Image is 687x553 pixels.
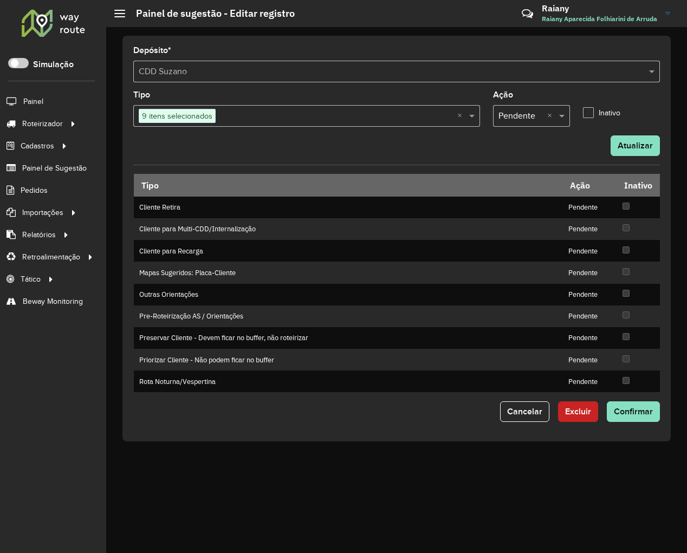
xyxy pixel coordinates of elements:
span: Importações [22,207,63,218]
td: Pendente [562,370,617,392]
label: Ação [493,88,513,101]
span: Cancelar [507,407,542,416]
span: Pedidos [21,185,48,196]
span: Tático [21,274,41,285]
span: Confirmar [614,407,653,416]
span: Painel de Sugestão [22,162,87,174]
td: Pendente [562,218,617,240]
button: Confirmar [607,401,660,422]
td: Priorizar Cliente - Não podem ficar no buffer [134,349,563,370]
a: Contato Rápido [516,2,539,25]
td: Cliente para Multi-CDD/Internalização [134,218,563,240]
td: Pre-Roteirização AS / Orientações [134,305,563,327]
label: Tipo [133,88,150,101]
td: Pendente [562,284,617,305]
span: Raiany Aparecida Folhiarini de Arruda [542,14,657,24]
span: 9 itens selecionados [139,109,215,122]
th: Ação [562,174,617,197]
span: Retroalimentação [22,251,80,263]
span: Clear all [457,109,466,122]
span: Beway Monitoring [23,296,83,307]
h3: Raiany [542,3,657,14]
span: Excluir [565,407,591,416]
td: Pendente [562,327,617,349]
label: Inativo [583,107,620,119]
h2: Painel de sugestão - Editar registro [125,8,295,19]
button: Cancelar [500,401,549,422]
span: Clear all [547,109,556,122]
th: Tipo [134,174,563,197]
td: Preservar Cliente - Devem ficar no buffer, não roteirizar [134,327,563,349]
td: Cliente Retira [134,197,563,218]
td: Pendente [562,197,617,218]
td: Pendente [562,305,617,327]
th: Inativo [617,174,659,197]
button: Atualizar [611,135,660,156]
label: Simulação [33,58,74,71]
td: Rota Noturna/Vespertina [134,370,563,392]
td: Mapas Sugeridos: Placa-Cliente [134,262,563,283]
span: Cadastros [21,140,54,152]
label: Depósito [133,44,171,57]
td: Pendente [562,349,617,370]
td: Pendente [562,262,617,283]
td: Pendente [562,240,617,262]
span: Painel [23,96,43,107]
td: Outras Orientações [134,284,563,305]
button: Excluir [558,401,598,422]
td: Cliente para Recarga [134,240,563,262]
span: Relatórios [22,229,56,240]
span: Roteirizador [22,118,63,129]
